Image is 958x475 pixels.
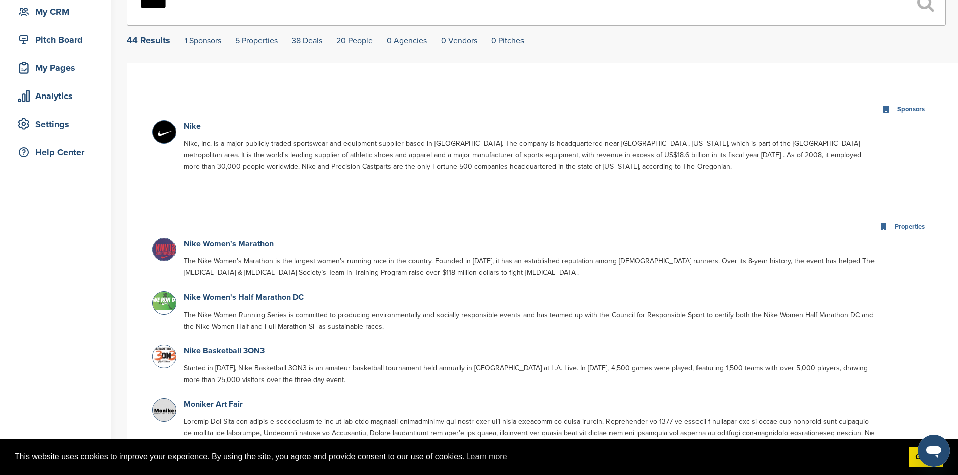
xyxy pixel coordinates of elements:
[918,435,950,467] iframe: Button to launch messaging window
[15,59,101,77] div: My Pages
[10,28,101,51] a: Pitch Board
[387,36,427,46] a: 0 Agencies
[184,309,876,332] p: The Nike Women Running Series is committed to producing environmentally and socially responsible ...
[336,36,373,46] a: 20 People
[184,292,304,302] a: Nike Women's Half Marathon DC
[15,3,101,21] div: My CRM
[292,36,322,46] a: 38 Deals
[235,36,278,46] a: 5 Properties
[153,238,178,263] img: Open uri20141112 64162 1jv0a29?1415807134
[491,36,524,46] a: 0 Pitches
[15,87,101,105] div: Analytics
[184,399,243,409] a: Moniker Art Fair
[153,345,178,364] img: Screen shot 2016 08 08 at 8.30.42 am
[15,143,101,161] div: Help Center
[441,36,477,46] a: 0 Vendors
[15,115,101,133] div: Settings
[184,255,876,278] p: The Nike Women’s Marathon is the largest women’s running race in the country. Founded in [DATE], ...
[153,292,178,310] img: Open uri20141112 64162 oaokmq?1415808710
[15,449,901,464] span: This website uses cookies to improve your experience. By using the site, you agree and provide co...
[10,141,101,164] a: Help Center
[10,113,101,136] a: Settings
[153,399,178,424] img: Profile grey
[10,56,101,79] a: My Pages
[153,121,178,146] img: Nike logo
[15,31,101,49] div: Pitch Board
[10,84,101,108] a: Analytics
[127,36,170,45] div: 44 Results
[185,36,221,46] a: 1 Sponsors
[895,104,927,115] div: Sponsors
[892,221,927,233] div: Properties
[184,121,201,131] a: Nike
[909,447,943,467] a: dismiss cookie message
[465,449,509,464] a: learn more about cookies
[184,239,274,249] a: Nike Women's Marathon
[184,346,265,356] a: Nike Basketball 3ON3
[184,362,876,386] p: Started in [DATE], Nike Basketball 3ON3 is an amateur basketball tournament held annually in [GEO...
[184,138,876,172] p: Nike, Inc. is a major publicly traded sportswear and equipment supplier based in [GEOGRAPHIC_DATA...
